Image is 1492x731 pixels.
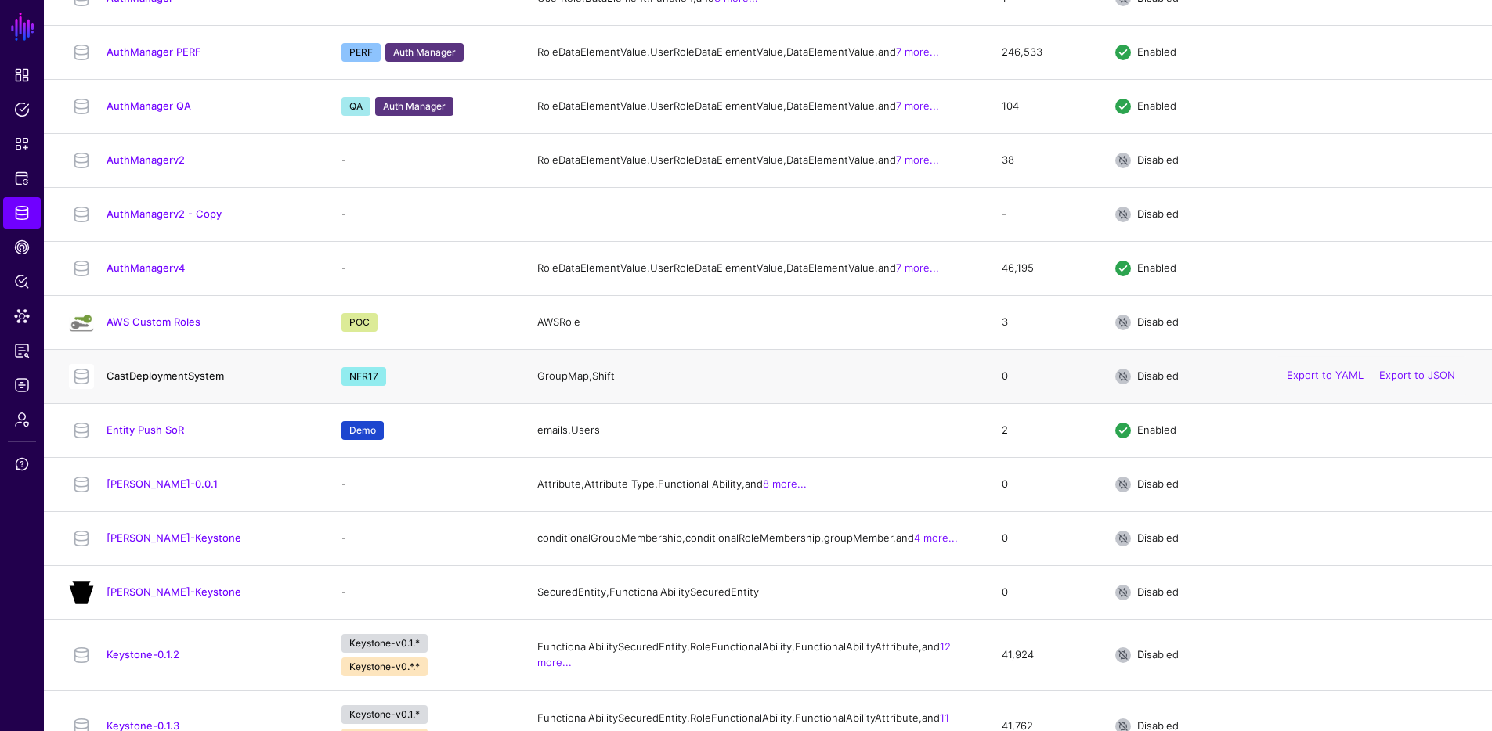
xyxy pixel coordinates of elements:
span: Disabled [1137,315,1179,328]
a: 12 more... [537,640,951,668]
td: - [326,457,522,511]
td: RoleDataElementValue, UserRoleDataElementValue, DataElementValue, and [522,133,986,187]
span: POC [341,313,378,332]
a: 7 more... [896,261,939,274]
a: AuthManagerv2 [107,153,185,166]
span: Policy Lens [14,274,30,290]
a: 8 more... [763,477,807,490]
a: Export to YAML [1287,369,1364,382]
span: Logs [14,377,30,393]
a: AuthManagerv4 [107,261,185,274]
td: emails, Users [522,403,986,457]
span: Reports [14,343,30,358]
a: [PERSON_NAME]-Keystone [107,585,241,598]
span: Disabled [1137,531,1179,544]
a: Policies [3,94,41,125]
span: Enabled [1137,99,1176,112]
span: NFR17 [341,367,386,386]
span: Disabled [1137,153,1179,166]
a: Data Lens [3,301,41,332]
td: RoleDataElementValue, UserRoleDataElementValue, DataElementValue, and [522,25,986,79]
a: Keystone-0.1.2 [107,648,179,661]
span: Snippets [14,136,30,152]
span: Enabled [1137,45,1176,58]
a: AWS Custom Roles [107,315,200,328]
td: AWSRole [522,295,986,349]
span: QA [341,97,370,116]
td: Attribute, Attribute Type, Functional Ability, and [522,457,986,511]
td: 0 [986,511,1100,565]
span: Disabled [1137,648,1179,661]
span: Disabled [1137,207,1179,220]
span: PERF [341,43,381,62]
a: Protected Systems [3,163,41,194]
td: - [326,565,522,619]
a: Snippets [3,128,41,160]
span: Keystone-v0.1.* [341,705,428,724]
td: RoleDataElementValue, UserRoleDataElementValue, DataElementValue, and [522,79,986,133]
a: 7 more... [896,153,939,166]
a: AuthManager QA [107,99,191,112]
a: SGNL [9,9,36,44]
td: - [986,187,1100,241]
a: 7 more... [896,99,939,112]
span: Disabled [1137,369,1179,382]
span: Auth Manager [385,43,464,62]
a: Entity Push SoR [107,423,184,436]
span: Policies [14,102,30,117]
span: Disabled [1137,477,1179,490]
span: Keystone-v0.*.* [341,657,428,676]
td: - [326,511,522,565]
a: Policy Lens [3,266,41,297]
td: 38 [986,133,1100,187]
span: Admin [14,412,30,427]
td: 46,195 [986,241,1100,295]
td: - [326,241,522,295]
td: 3 [986,295,1100,349]
td: SecuredEntity, FunctionalAbilitySecuredEntity [522,565,986,619]
span: CAEP Hub [14,239,30,255]
a: AuthManager PERF [107,45,201,58]
span: Dashboard [14,67,30,83]
img: svg+xml;base64,PHN2ZyB4bWxucz0iaHR0cDovL3d3dy53My5vcmcvMjAwMC9zdmciIHdpZHRoPSIyNTAiIGhlaWdodD0iMj... [69,580,94,605]
a: CAEP Hub [3,232,41,263]
span: Demo [341,421,384,440]
a: AuthManagerv2 - Copy [107,207,222,220]
span: Auth Manager [375,97,453,116]
td: 0 [986,457,1100,511]
a: 7 more... [896,45,939,58]
span: Enabled [1137,423,1176,436]
td: FunctionalAbilitySecuredEntity, RoleFunctionalAbility, FunctionalAbilityAttribute, and [522,619,986,690]
a: [PERSON_NAME]-Keystone [107,531,241,544]
td: 41,924 [986,619,1100,690]
td: - [326,187,522,241]
span: Disabled [1137,585,1179,598]
td: 246,533 [986,25,1100,79]
span: Enabled [1137,261,1176,274]
td: 104 [986,79,1100,133]
img: svg+xml;base64,PHN2ZyB3aWR0aD0iMzAwIiBoZWlnaHQ9IjMwMCIgdmlld0JveD0iMCAwIDMwMCAzMDAiIGZpbGw9Im5vbm... [69,310,94,335]
a: CastDeploymentSystem [107,369,224,382]
td: 0 [986,565,1100,619]
a: Admin [3,404,41,435]
a: Identity Data Fabric [3,197,41,229]
a: 4 more... [914,531,958,544]
td: RoleDataElementValue, UserRoleDataElementValue, DataElementValue, and [522,241,986,295]
td: GroupMap, Shift [522,349,986,403]
span: Identity Data Fabric [14,205,30,221]
span: Data Lens [14,308,30,324]
span: Keystone-v0.1.* [341,634,428,653]
td: 2 [986,403,1100,457]
td: conditionalGroupMembership, conditionalRoleMembership, groupMember, and [522,511,986,565]
a: Reports [3,335,41,366]
span: Protected Systems [14,171,30,186]
span: Support [14,456,30,472]
a: Logs [3,369,41,401]
td: - [326,133,522,187]
a: [PERSON_NAME]-0.0.1 [107,477,218,490]
a: Export to JSON [1379,369,1455,382]
td: 0 [986,349,1100,403]
a: Dashboard [3,59,41,91]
